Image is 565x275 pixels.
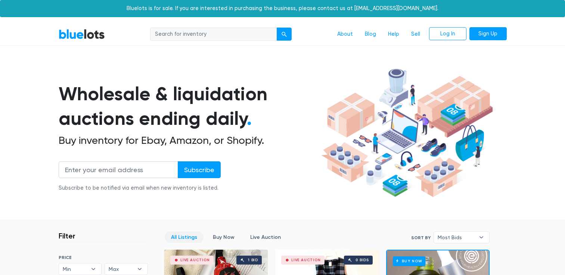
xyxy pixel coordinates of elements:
b: ▾ [132,263,148,275]
b: ▾ [86,263,101,275]
a: Buy Now [207,231,241,243]
h3: Filter [59,231,75,240]
span: . [247,107,252,130]
a: All Listings [165,231,204,243]
a: BlueLots [59,29,105,39]
h1: Wholesale & liquidation auctions ending daily [59,82,319,131]
input: Subscribe [178,161,221,178]
a: Sell [405,27,426,41]
input: Search for inventory [150,28,277,41]
div: Live Auction [291,258,321,262]
img: hero-ee84e7d0318cb26816c560f6b4441b76977f77a177738b4e94f68c95b2b83dbb.png [319,65,496,201]
b: ▾ [474,232,489,243]
input: Enter your email address [59,161,178,178]
h6: Buy Now [393,256,425,266]
span: Min [63,263,87,275]
span: Most Bids [438,232,475,243]
span: Max [109,263,133,275]
h6: PRICE [59,255,148,260]
div: Subscribe to be notified via email when new inventory is listed. [59,184,221,192]
a: Live Auction [244,231,287,243]
a: Log In [429,27,466,41]
a: Sign Up [469,27,507,41]
div: 1 bid [248,258,258,262]
div: Live Auction [180,258,210,262]
div: 0 bids [356,258,369,262]
a: About [331,27,359,41]
h2: Buy inventory for Ebay, Amazon, or Shopify. [59,134,319,147]
a: Blog [359,27,382,41]
label: Sort By [411,234,431,241]
a: Help [382,27,405,41]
